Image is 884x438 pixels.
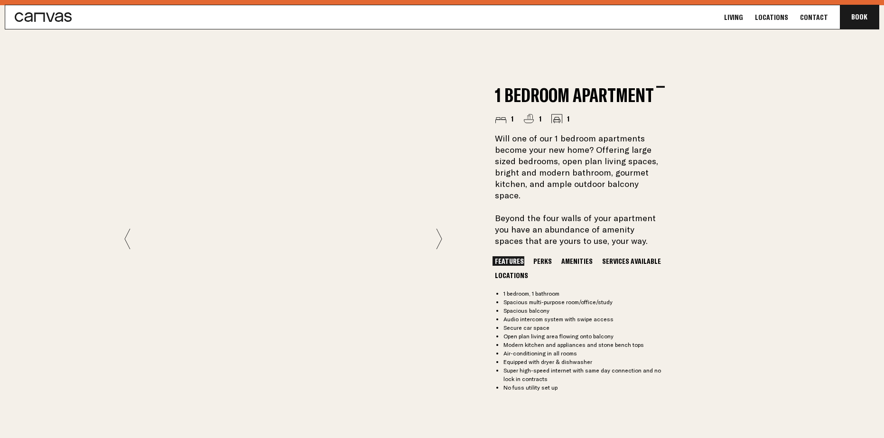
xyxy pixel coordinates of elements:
[721,12,746,22] a: Living
[559,256,595,266] button: Amenities
[503,341,664,349] li: Modern kitchen and appliances and stone bench tops
[531,256,554,266] button: Perks
[600,256,663,266] button: Services Available
[797,12,831,22] a: Contact
[503,383,664,392] li: No fuss utility set up
[503,315,664,324] li: Audio intercom system with swipe access
[551,113,569,123] li: 1
[503,307,664,315] li: Spacious balcony
[840,5,879,29] button: Book
[495,113,513,123] li: 1
[503,324,664,332] li: Secure car space
[503,366,664,383] li: Super high-speed internet with same day connection and no lock in contracts
[503,349,664,358] li: Air-conditioning in all rooms
[503,358,664,366] li: Equipped with dryer & dishwasher
[503,298,664,307] li: Spacious multi-purpose room/office/study
[503,332,664,341] li: Open plan living area flowing onto balcony
[495,86,654,104] h2: 1 Bedroom Apartment
[523,113,541,123] li: 1
[495,133,664,247] p: Will one of our 1 bedroom apartments become your new home? Offering large sized bedrooms, open pl...
[503,289,664,298] li: 1 bedroom, 1 bathroom
[752,12,791,22] a: Locations
[493,270,530,280] button: Locations
[493,256,526,266] button: Features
